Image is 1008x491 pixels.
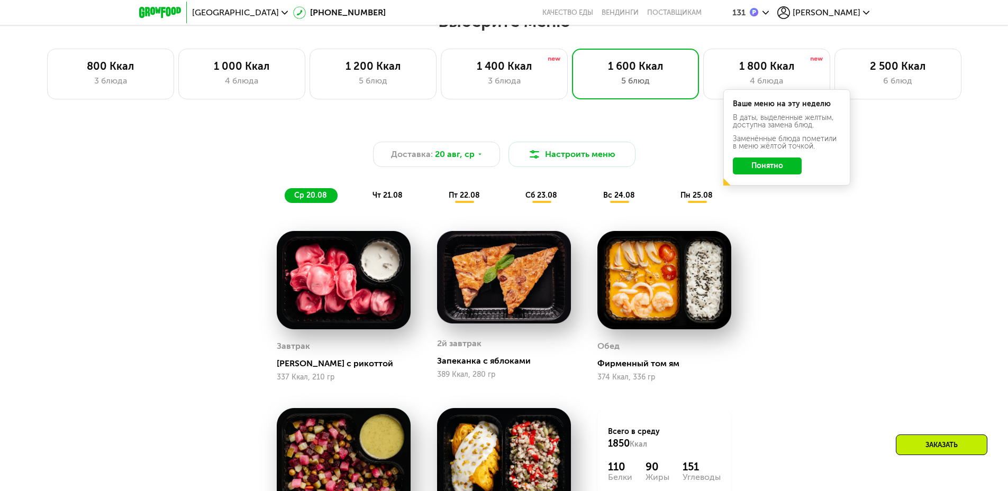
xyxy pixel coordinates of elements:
div: Заказать [896,434,987,455]
div: 389 Ккал, 280 гр [437,370,571,379]
a: [PHONE_NUMBER] [293,6,386,19]
span: пт 22.08 [449,191,480,200]
span: пн 25.08 [680,191,713,200]
span: [GEOGRAPHIC_DATA] [192,8,279,17]
span: Доставка: [391,148,433,161]
button: Понятно [733,158,802,174]
div: 1 800 Ккал [714,60,819,72]
div: 110 [608,460,632,473]
div: 151 [683,460,721,473]
div: 4 блюда [714,75,819,87]
div: [PERSON_NAME] с рикоттой [277,358,419,369]
div: 1 400 Ккал [452,60,557,72]
span: ср 20.08 [294,191,327,200]
div: Заменённые блюда пометили в меню жёлтой точкой. [733,135,841,150]
button: Настроить меню [508,142,635,167]
div: Белки [608,473,632,481]
span: [PERSON_NAME] [793,8,860,17]
div: Углеводы [683,473,721,481]
div: 1 000 Ккал [189,60,294,72]
div: 3 блюда [452,75,557,87]
div: 2й завтрак [437,336,482,351]
span: вс 24.08 [603,191,635,200]
div: 4 блюда [189,75,294,87]
div: Ваше меню на эту неделю [733,100,841,108]
span: Ккал [630,440,647,449]
div: Обед [597,338,620,354]
div: Завтрак [277,338,310,354]
div: 337 Ккал, 210 гр [277,373,411,382]
div: 5 блюд [583,75,688,87]
div: Запеканка с яблоками [437,356,579,366]
div: 3 блюда [58,75,163,87]
div: 6 блюд [846,75,950,87]
div: поставщикам [647,8,702,17]
div: Фирменный том ям [597,358,740,369]
a: Вендинги [602,8,639,17]
span: сб 23.08 [525,191,557,200]
div: 5 блюд [321,75,425,87]
span: 1850 [608,438,630,449]
div: 131 [732,8,746,17]
span: чт 21.08 [373,191,403,200]
div: 800 Ккал [58,60,163,72]
div: 1 600 Ккал [583,60,688,72]
div: 90 [646,460,669,473]
div: Жиры [646,473,669,481]
a: Качество еды [542,8,593,17]
span: 20 авг, ср [435,148,475,161]
div: 2 500 Ккал [846,60,950,72]
div: 374 Ккал, 336 гр [597,373,731,382]
div: В даты, выделенные желтым, доступна замена блюд. [733,114,841,129]
div: Всего в среду [608,427,721,450]
div: 1 200 Ккал [321,60,425,72]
